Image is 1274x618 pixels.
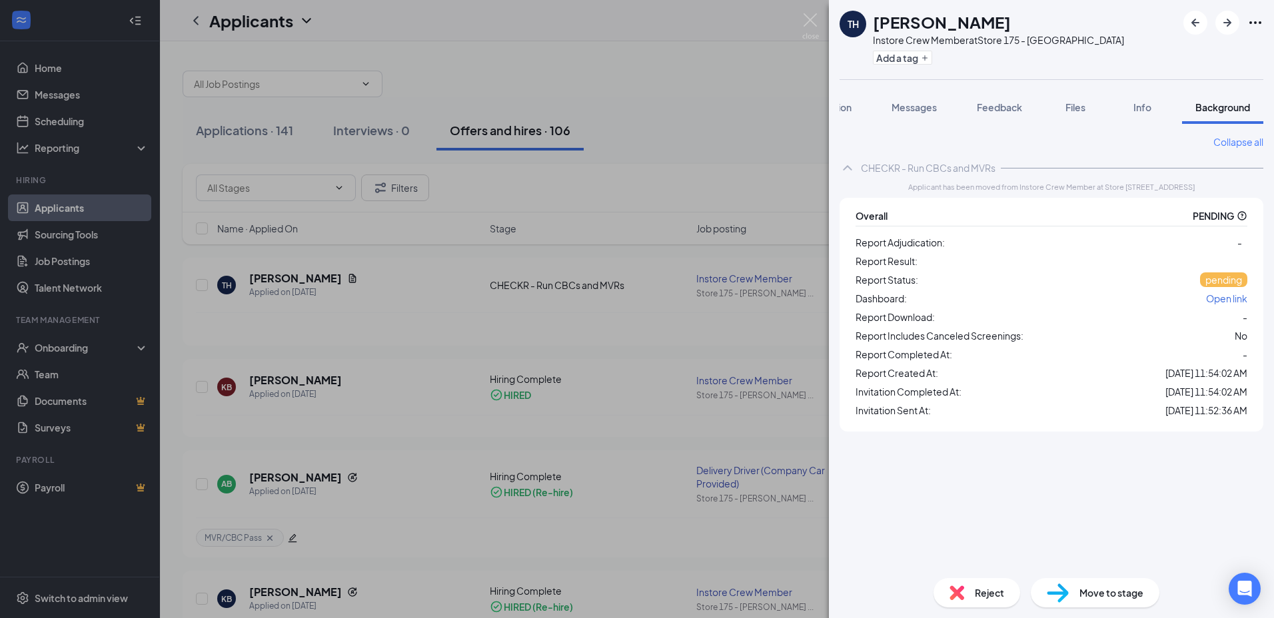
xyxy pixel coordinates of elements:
svg: Ellipses [1247,15,1263,31]
div: Open Intercom Messenger [1229,573,1261,605]
span: Report Includes Canceled Screenings: [856,328,1023,343]
span: [DATE] 11:54:02 AM [1165,366,1247,380]
div: Instore Crew Member at Store 175 - [GEOGRAPHIC_DATA] [873,33,1124,47]
span: Messages [892,101,937,113]
button: PlusAdd a tag [873,51,932,65]
span: Files [1065,101,1085,113]
span: Reject [975,585,1004,600]
div: No [1235,328,1247,343]
div: CHECKR - Run CBCs and MVRs [861,161,995,174]
svg: ArrowLeftNew [1187,15,1203,31]
span: pending [1205,274,1242,286]
div: TH [848,17,859,31]
svg: Plus [921,54,929,62]
span: [DATE] 11:54:02 AM [1165,384,1247,399]
a: Open link [1206,291,1247,306]
svg: ArrowRight [1219,15,1235,31]
button: ArrowLeftNew [1183,11,1207,35]
span: - [1237,236,1242,248]
span: Move to stage [1079,585,1143,600]
span: Open link [1206,292,1247,304]
span: Applicant has been moved from Instore Crew Member at Store [STREET_ADDRESS] [908,181,1195,192]
span: Dashboard: [856,291,907,306]
span: Report Status: [856,272,918,287]
svg: ChevronUp [840,160,856,176]
span: - [1243,347,1247,362]
h1: [PERSON_NAME] [873,11,1011,33]
button: ArrowRight [1215,11,1239,35]
span: Invitation Sent At: [856,403,931,418]
span: [DATE] 11:52:36 AM [1165,403,1247,418]
span: Report Created At: [856,366,938,380]
span: - [1243,310,1247,324]
span: Feedback [977,101,1022,113]
span: Info [1133,101,1151,113]
span: Report Result: [856,254,918,268]
span: Overall [856,208,888,223]
span: Report Completed At: [856,347,952,362]
span: PENDING [1193,208,1234,223]
span: Report Adjudication: [856,235,945,250]
span: Report Download: [856,310,935,324]
span: Invitation Completed At: [856,384,961,399]
svg: QuestionInfo [1237,210,1247,221]
a: Collapse all [1213,135,1263,149]
span: Background [1195,101,1250,113]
